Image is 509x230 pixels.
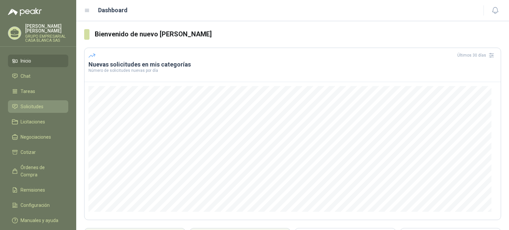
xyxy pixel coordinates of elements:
[21,164,62,178] span: Órdenes de Compra
[21,72,30,80] span: Chat
[8,184,68,196] a: Remisiones
[8,8,42,16] img: Logo peakr
[457,50,497,61] div: Últimos 30 días
[21,186,45,194] span: Remisiones
[88,69,497,72] p: Número de solicitudes nuevas por día
[25,34,68,42] p: GRUPO EMPRESARIAL CASA BLANCA SAS
[21,217,58,224] span: Manuales y ayuda
[8,199,68,211] a: Configuración
[21,118,45,125] span: Licitaciones
[8,115,68,128] a: Licitaciones
[8,214,68,227] a: Manuales y ayuda
[21,88,35,95] span: Tareas
[88,61,497,69] h3: Nuevas solicitudes en mis categorías
[21,149,36,156] span: Cotizar
[8,55,68,67] a: Inicio
[8,85,68,98] a: Tareas
[98,6,128,15] h1: Dashboard
[8,100,68,113] a: Solicitudes
[95,29,501,39] h3: Bienvenido de nuevo [PERSON_NAME]
[21,57,31,65] span: Inicio
[8,146,68,159] a: Cotizar
[8,70,68,82] a: Chat
[8,131,68,143] a: Negociaciones
[8,161,68,181] a: Órdenes de Compra
[25,24,68,33] p: [PERSON_NAME] [PERSON_NAME]
[21,133,51,141] span: Negociaciones
[21,202,50,209] span: Configuración
[21,103,43,110] span: Solicitudes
